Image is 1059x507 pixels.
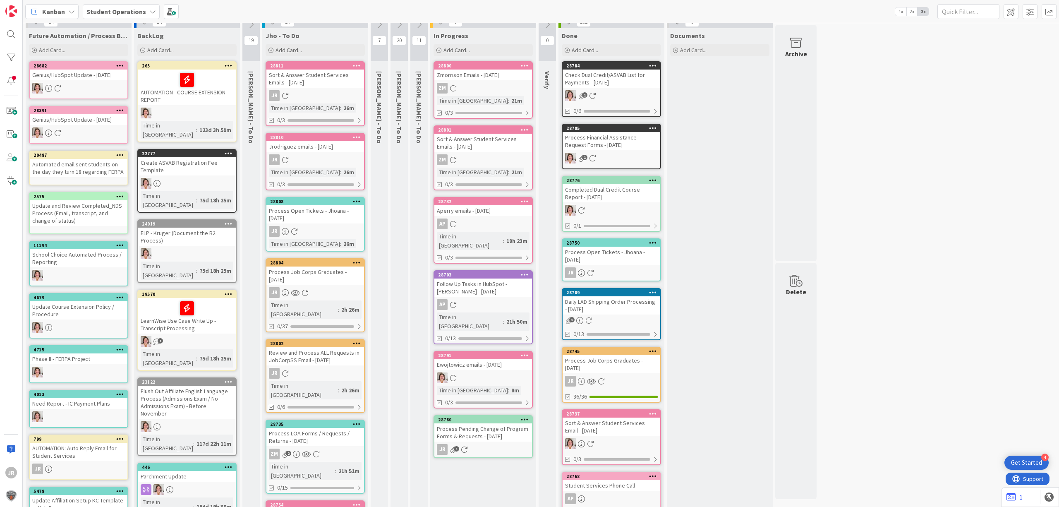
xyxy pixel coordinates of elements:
div: Time in [GEOGRAPHIC_DATA] [269,103,340,113]
div: 4013Need Report - IC Payment Plans [30,391,127,409]
span: : [196,354,197,363]
div: 22777Create ASVAB Registration Fee Template [138,150,236,175]
a: 11194School Choice Automated Process / ReportingEW [29,241,128,286]
div: Time in [GEOGRAPHIC_DATA] [141,191,196,209]
a: 28737Sort & Answer Student Services Email - [DATE]EW0/3 [562,409,661,465]
div: 24019ELP - Kruger (Document the B2 Process) [138,220,236,246]
a: 23122Flush Out Affiliate English Language Process (Admissions Exam / No Admissions Exam) - Before... [137,377,237,456]
div: 265 [138,62,236,70]
div: EW [563,438,660,449]
div: Process LOA Forms / Requests / Returns - [DATE] [266,428,364,446]
div: JR [269,368,280,379]
div: 28785 [563,125,660,132]
div: 28735 [270,421,364,427]
div: AP [434,299,532,310]
div: 28391Genius/HubSpot Update - [DATE] [30,107,127,125]
div: 28732Aperry emails - [DATE] [434,198,532,216]
div: 28804 [270,260,364,266]
div: 21m [509,168,524,177]
div: Time in [GEOGRAPHIC_DATA] [437,312,503,331]
div: EW [138,178,236,189]
span: : [508,168,509,177]
div: 28804 [266,259,364,267]
span: Add Card... [147,46,174,54]
span: Kanban [42,7,65,17]
div: ELP - Kruger (Document the B2 Process) [138,228,236,246]
a: 28703Follow Up Tasks in HubSpot - [PERSON_NAME] - [DATE]APTime in [GEOGRAPHIC_DATA]:21h 50m0/13 [434,270,533,344]
span: Add Card... [276,46,302,54]
div: 28801 [434,126,532,134]
div: 28750Process Open Tickets - Jhoana - [DATE] [563,239,660,265]
img: Visit kanbanzone.com [5,5,17,17]
div: JR [266,226,364,237]
div: AUTOMATION - COURSE EXTENSION REPORT [138,70,236,105]
div: 799 [30,435,127,443]
img: EW [141,108,151,118]
div: 75d 18h 25m [197,354,233,363]
div: 75d 18h 25m [197,196,233,205]
div: Completed Dual Credit Course Report - [DATE] [563,184,660,202]
img: EW [141,336,151,347]
div: 4013 [30,391,127,398]
div: Ewojtowicz emails - [DATE] [434,359,532,370]
span: : [193,439,194,448]
div: 19570 [138,291,236,298]
div: 23122Flush Out Affiliate English Language Process (Admissions Exam / No Admissions Exam) - Before... [138,378,236,419]
div: EW [30,322,127,333]
div: AP [437,219,448,229]
div: 23122 [138,378,236,386]
div: 28811 [270,63,364,69]
div: Time in [GEOGRAPHIC_DATA] [269,381,338,399]
span: 1 [582,155,587,160]
div: AP [434,219,532,229]
div: 28737 [563,410,660,418]
span: 0/13 [573,330,584,339]
div: EW [434,372,532,383]
div: School Choice Automated Process / Reporting [30,249,127,267]
span: 0/3 [445,398,453,407]
div: 2575Update and Review Completed_NDS Process (Email, transcript, and change of status) [30,193,127,226]
div: 799 [34,436,127,442]
div: 28800 [434,62,532,70]
div: 28737 [566,411,660,417]
span: : [338,386,339,395]
div: 28784Check Dual Credit/ASVAB List for Payments - [DATE] [563,62,660,88]
div: 19570 [142,291,236,297]
div: Zmorrison Emails - [DATE] [434,70,532,80]
div: Time in [GEOGRAPHIC_DATA] [437,168,508,177]
div: Need Report - IC Payment Plans [30,398,127,409]
div: 123d 3h 59m [197,125,233,135]
a: 4679Update Course Extension Policy / ProcedureEW [29,293,128,339]
div: JR [269,226,280,237]
div: 28808 [270,199,364,204]
div: 28789 [566,290,660,296]
a: 28808Process Open Tickets - Jhoana - [DATE]JRTime in [GEOGRAPHIC_DATA]:26m [266,197,365,252]
span: : [508,386,509,395]
div: ZM [434,83,532,94]
div: JR [565,267,576,278]
div: 28791 [438,353,532,358]
a: 28750Process Open Tickets - Jhoana - [DATE]JR [562,238,661,281]
span: 0/37 [277,322,288,331]
a: 24019ELP - Kruger (Document the B2 Process)EWTime in [GEOGRAPHIC_DATA]:75d 18h 25m [137,219,237,283]
div: EW [563,153,660,163]
div: 28682 [34,63,127,69]
span: 0/1 [573,221,581,230]
div: 11194 [34,243,127,248]
a: 28735Process LOA Forms / Requests / Returns - [DATE]ZMTime in [GEOGRAPHIC_DATA]:21h 51m0/15 [266,420,365,494]
div: JR [269,90,280,101]
div: JR [563,267,660,278]
img: EW [565,438,576,449]
a: 22777Create ASVAB Registration Fee TemplateEWTime in [GEOGRAPHIC_DATA]:75d 18h 25m [137,149,237,213]
div: 21m [509,96,524,105]
b: Student Operations [86,7,146,16]
a: 28732Aperry emails - [DATE]APTime in [GEOGRAPHIC_DATA]:19h 23m0/3 [434,197,533,264]
div: 11194 [30,242,127,249]
span: Add Card... [39,46,65,54]
img: EW [437,372,448,383]
div: ZM [437,83,448,94]
div: Check Dual Credit/ASVAB List for Payments - [DATE] [563,70,660,88]
div: 28703 [434,271,532,279]
div: EW [563,205,660,216]
div: 8m [509,386,521,395]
